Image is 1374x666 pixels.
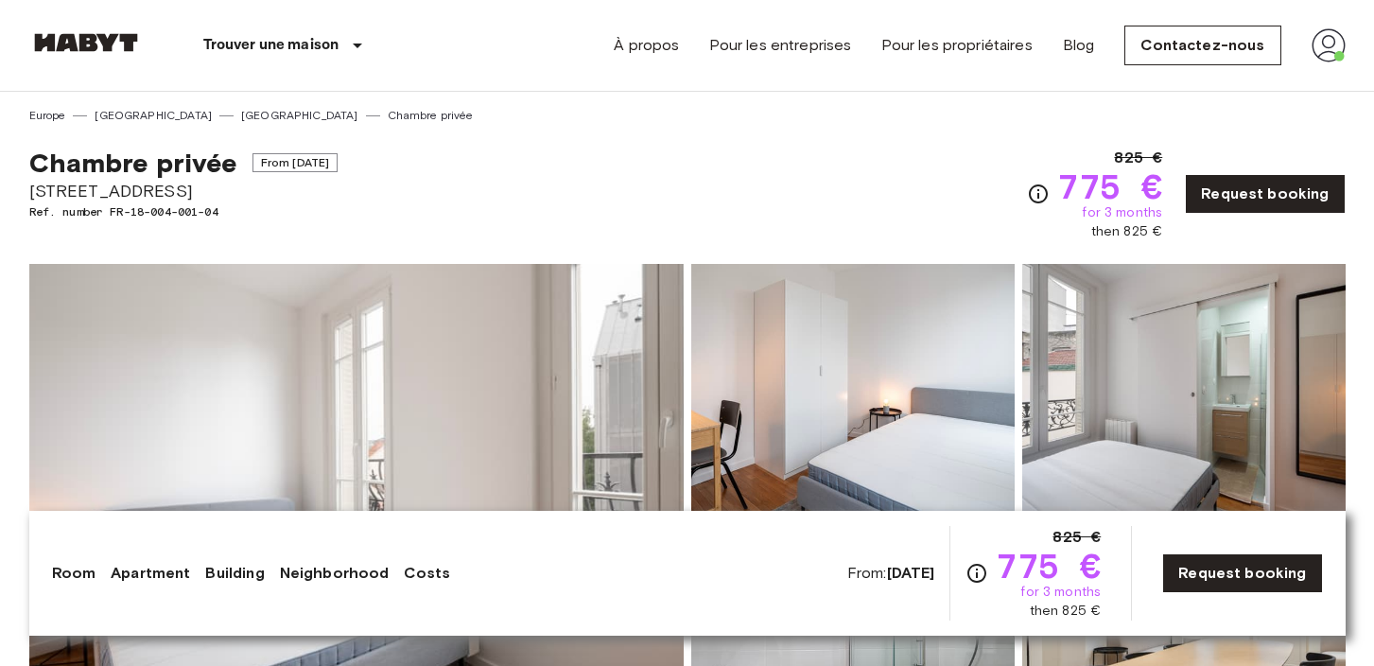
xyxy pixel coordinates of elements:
[1020,583,1101,602] span: for 3 months
[887,564,935,582] b: [DATE]
[691,264,1015,512] img: Picture of unit FR-18-004-001-04
[252,153,339,172] span: From [DATE]
[29,107,66,124] a: Europe
[95,107,212,124] a: [GEOGRAPHIC_DATA]
[1057,169,1162,203] span: 775 €
[1185,174,1345,214] a: Request booking
[847,563,935,584] span: From:
[965,562,988,585] svg: Check cost overview for full price breakdown. Please note that discounts apply to new joiners onl...
[1052,526,1101,549] span: 825 €
[1114,147,1162,169] span: 825 €
[111,562,190,585] a: Apartment
[241,107,358,124] a: [GEOGRAPHIC_DATA]
[203,34,339,57] p: Trouver une maison
[709,34,851,57] a: Pour les entreprises
[388,107,474,124] a: Chambre privée
[881,34,1032,57] a: Pour les propriétaires
[29,33,143,52] img: Habyt
[52,562,96,585] a: Room
[404,562,450,585] a: Costs
[1030,602,1102,621] span: then 825 €
[1162,553,1322,593] a: Request booking
[1027,183,1050,205] svg: Check cost overview for full price breakdown. Please note that discounts apply to new joiners onl...
[1022,264,1346,512] img: Picture of unit FR-18-004-001-04
[1063,34,1095,57] a: Blog
[996,549,1101,583] span: 775 €
[280,562,390,585] a: Neighborhood
[1082,203,1162,222] span: for 3 months
[29,203,339,220] span: Ref. number FR-18-004-001-04
[29,147,237,179] span: Chambre privée
[205,562,264,585] a: Building
[614,34,679,57] a: À propos
[29,179,339,203] span: [STREET_ADDRESS]
[1124,26,1280,65] a: Contactez-nous
[1312,28,1346,62] img: avatar
[1091,222,1163,241] span: then 825 €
